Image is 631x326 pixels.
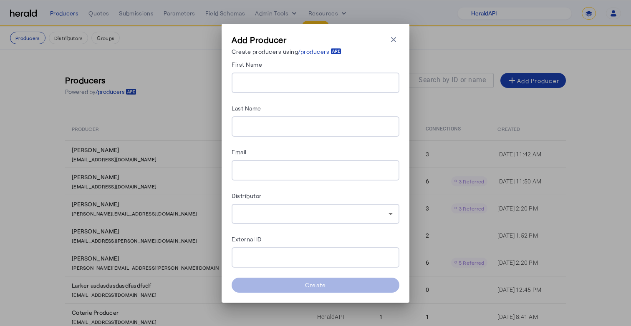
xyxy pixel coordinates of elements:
label: Last Name [232,105,261,112]
label: External ID [232,236,262,243]
h3: Add Producer [232,34,341,45]
label: Email [232,148,247,155]
p: Create producers using [232,47,341,56]
label: First Name [232,61,262,68]
a: /producers [298,47,341,56]
label: Distributor [232,192,262,199]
